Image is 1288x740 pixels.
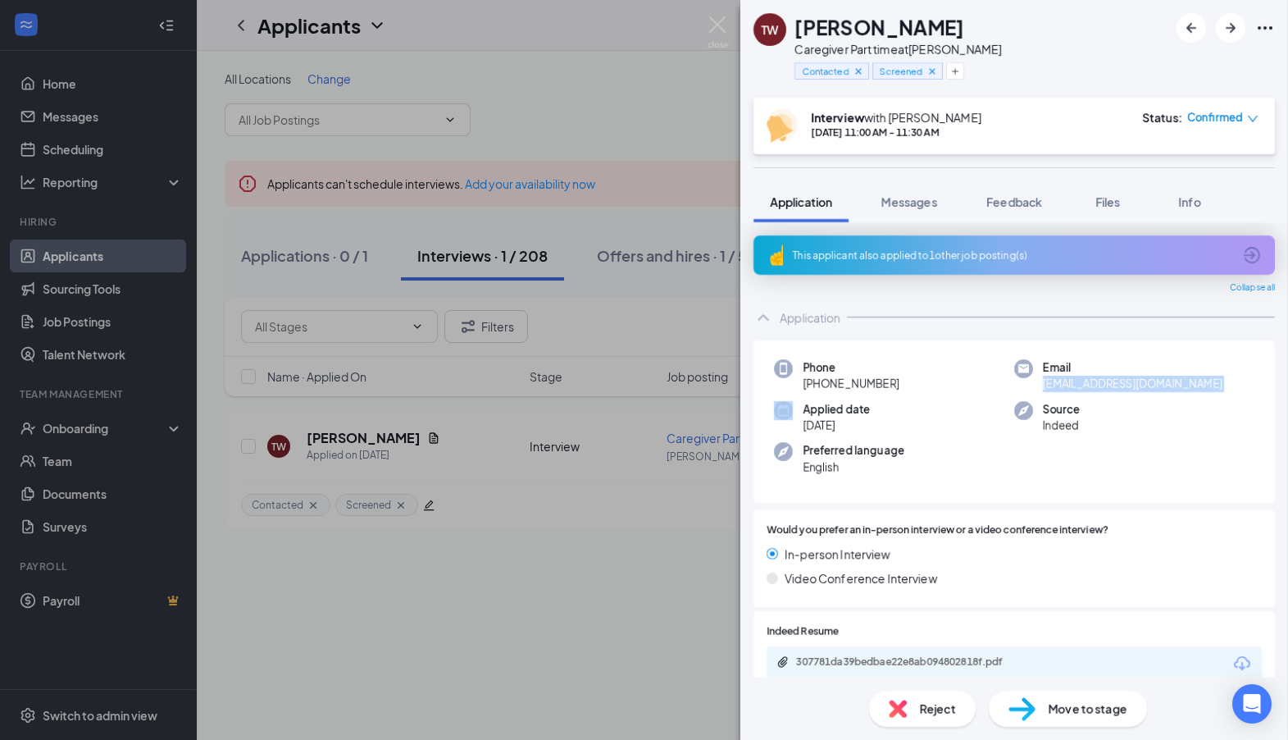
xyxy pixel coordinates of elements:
span: Would you prefer an in-person interview or a video conference interview? [767,523,1108,538]
div: 307781da39bedbae22e8ab094802818f.pdf [796,655,1026,669]
button: Plus [946,62,964,80]
div: Application [780,309,840,326]
span: Feedback [986,194,1042,209]
h1: [PERSON_NAME] [794,13,964,41]
button: ArrowLeftNew [1176,13,1206,43]
span: Applied date [803,401,870,418]
div: This applicant also applied to 1 other job posting(s) [793,249,1232,263]
span: [DATE] [803,418,870,434]
span: Indeed [1043,418,1080,434]
svg: Paperclip [776,655,790,669]
span: Contacted [802,64,849,78]
svg: Download [1232,654,1252,674]
div: Status : [1142,109,1182,126]
div: with [PERSON_NAME] [811,109,981,126]
span: [PHONE_NUMBER] [803,376,899,392]
div: Caregiver Part time at [PERSON_NAME] [794,41,1002,57]
svg: Cross [926,66,938,77]
span: Source [1043,401,1080,418]
svg: Plus [950,66,960,76]
span: Confirmed [1187,109,1243,126]
span: [EMAIL_ADDRESS][DOMAIN_NAME] [1043,376,1222,392]
span: English [803,459,904,476]
span: Email [1043,359,1222,376]
b: Interview [811,110,864,125]
span: Phone [803,359,899,376]
span: Preferred language [803,442,904,459]
span: In-person Interview [785,545,890,563]
span: Application [770,194,832,209]
span: Reject [920,700,956,718]
svg: ArrowCircle [1242,245,1262,265]
span: Video Conference Interview [785,569,937,587]
span: Indeed Resume [767,624,839,640]
div: Open Intercom Messenger [1232,684,1272,724]
svg: ArrowLeftNew [1181,18,1201,38]
span: Messages [881,194,937,209]
svg: ArrowRight [1221,18,1240,38]
svg: Cross [853,66,864,77]
a: Paperclip307781da39bedbae22e8ab094802818f.pdf [776,655,1042,671]
span: Collapse all [1230,281,1275,295]
span: Files [1095,194,1120,209]
span: Move to stage [1049,700,1127,718]
span: down [1247,113,1258,125]
span: Screened [880,64,922,78]
div: TW [762,21,779,38]
svg: ChevronUp [753,308,773,327]
div: [DATE] 11:00 AM - 11:30 AM [811,126,981,139]
svg: Ellipses [1255,18,1275,38]
button: ArrowRight [1216,13,1245,43]
span: Info [1179,194,1201,209]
